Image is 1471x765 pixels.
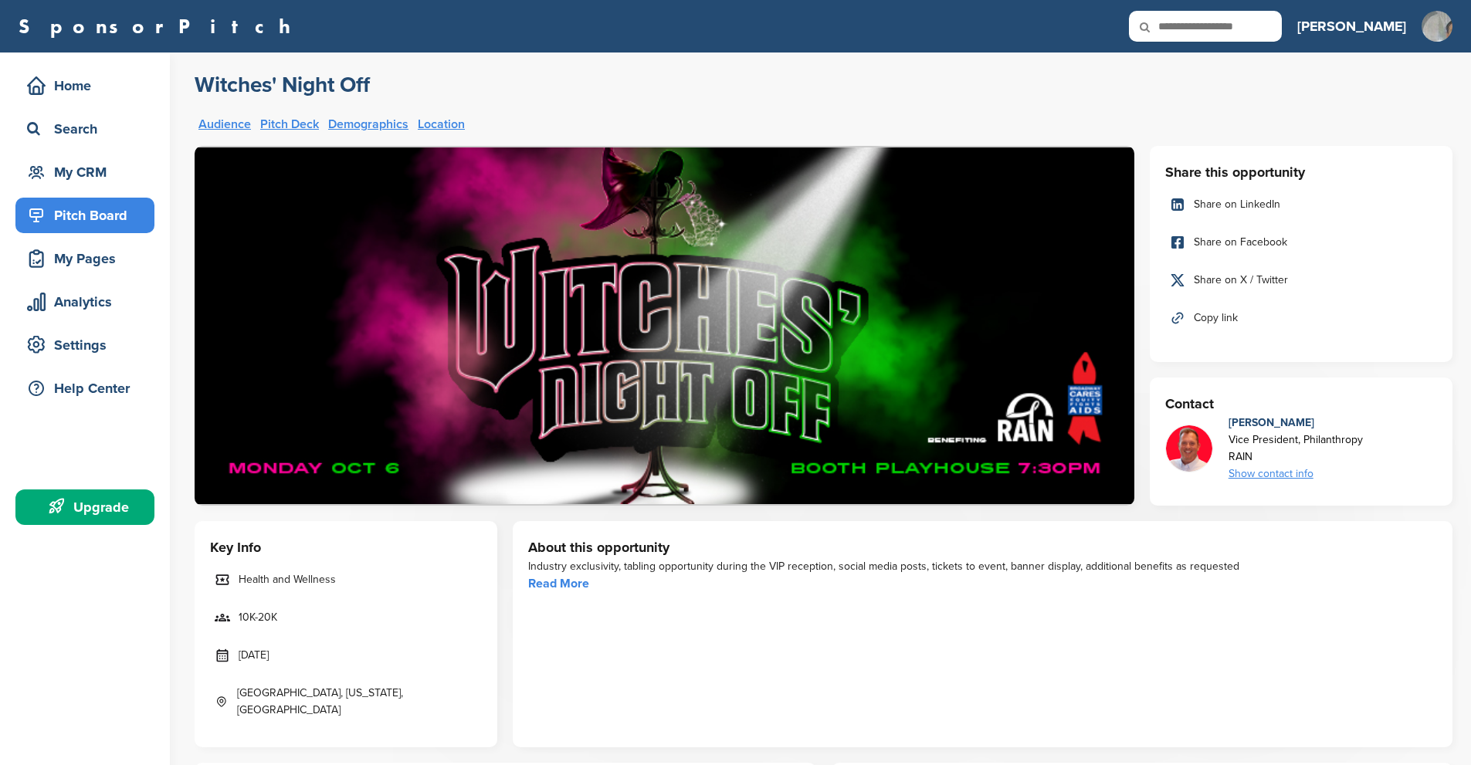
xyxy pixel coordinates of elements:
a: My Pages [15,241,154,276]
a: Pitch Board [15,198,154,233]
div: Show contact info [1229,465,1363,482]
span: [GEOGRAPHIC_DATA], [US_STATE], [GEOGRAPHIC_DATA] [237,685,478,719]
div: My CRM [23,158,154,186]
a: Copy link [1165,302,1437,334]
div: RAIN [1229,449,1363,465]
span: Copy link [1194,310,1238,327]
a: Search [15,111,154,147]
div: My Pages [23,245,154,272]
a: Upgrade [15,489,154,525]
div: Home [23,72,154,100]
span: Share on X / Twitter [1194,272,1288,289]
a: Settings [15,327,154,363]
span: Share on Facebook [1194,234,1287,251]
a: Share on LinkedIn [1165,188,1437,221]
a: Help Center [15,371,154,406]
div: Search [23,115,154,143]
h3: Contact [1165,393,1437,415]
a: SponsorPitch [19,16,300,36]
span: Share on LinkedIn [1194,196,1280,213]
a: Audience [198,118,251,130]
h3: [PERSON_NAME] [1297,15,1406,37]
div: Pitch Board [23,201,154,229]
a: Share on X / Twitter [1165,264,1437,296]
div: Industry exclusivity, tabling opportunity during the VIP reception, social media posts, tickets t... [528,558,1437,575]
span: Health and Wellness [239,571,336,588]
a: [PERSON_NAME] [1297,9,1406,43]
div: Upgrade [23,493,154,521]
img: Sponsorpitch & [195,146,1134,506]
div: Vice President, Philanthropy [1229,432,1363,449]
div: [PERSON_NAME] [1229,415,1363,432]
a: Share on Facebook [1165,226,1437,259]
a: Location [418,118,465,130]
a: Witches' Night Off [195,71,370,99]
h3: Share this opportunity [1165,161,1437,183]
h3: About this opportunity [528,537,1437,558]
a: Pitch Deck [260,118,319,130]
h3: Key Info [210,537,482,558]
div: Help Center [23,374,154,402]
a: Read More [528,576,589,591]
a: Analytics [15,284,154,320]
span: 10K-20K [239,609,277,626]
div: Settings [23,331,154,359]
img: Nathan smith [1166,425,1212,472]
div: Analytics [23,288,154,316]
a: Demographics [328,118,408,130]
span: [DATE] [239,647,269,664]
a: My CRM [15,154,154,190]
a: Home [15,68,154,103]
